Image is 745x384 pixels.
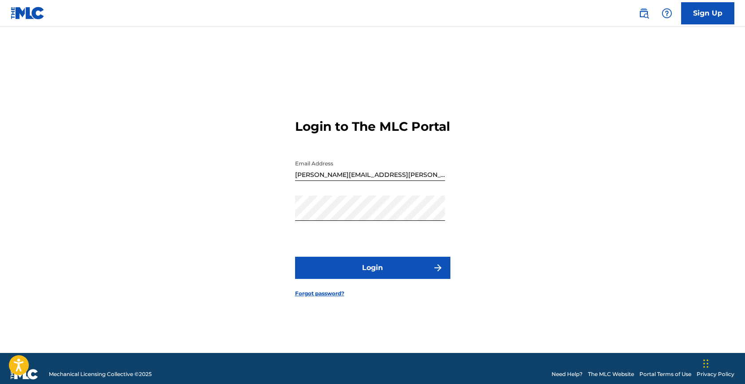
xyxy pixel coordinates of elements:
h3: Login to The MLC Portal [295,119,450,134]
a: Forgot password? [295,290,344,298]
a: Portal Terms of Use [639,370,691,378]
span: Mechanical Licensing Collective © 2025 [49,370,152,378]
a: The MLC Website [588,370,634,378]
a: Sign Up [681,2,734,24]
img: help [662,8,672,19]
a: Public Search [635,4,653,22]
a: Privacy Policy [697,370,734,378]
a: Need Help? [552,370,583,378]
div: Drag [703,350,709,377]
img: search [639,8,649,19]
img: MLC Logo [11,7,45,20]
div: Help [658,4,676,22]
iframe: Chat Widget [701,341,745,384]
img: f7272a7cc735f4ea7f67.svg [433,263,443,273]
img: logo [11,369,38,380]
button: Login [295,257,450,279]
